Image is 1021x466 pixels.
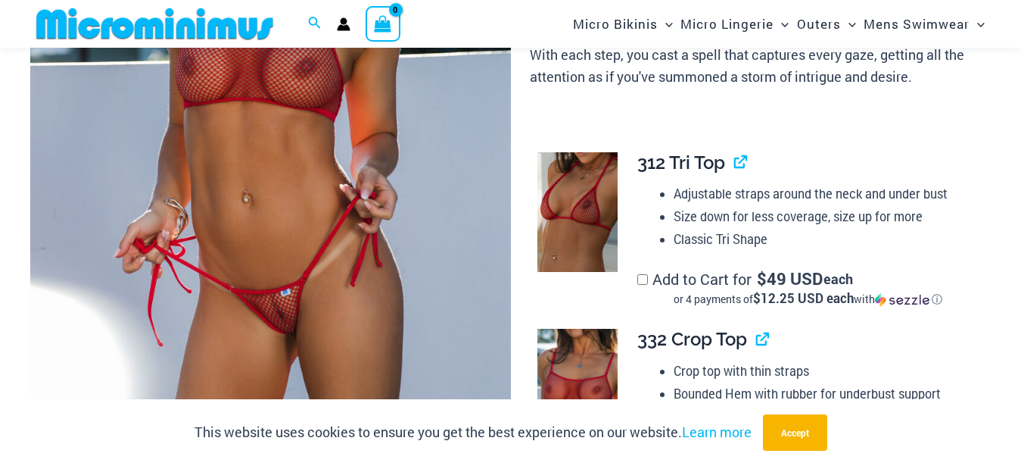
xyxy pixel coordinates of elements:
[763,414,827,451] button: Accept
[774,5,789,43] span: Menu Toggle
[537,152,618,272] img: Summer Storm Red 312 Tri Top
[567,2,991,45] nav: Site Navigation
[658,5,673,43] span: Menu Toggle
[195,421,752,444] p: This website uses cookies to ensure you get the best experience on our website.
[308,14,322,34] a: Search icon link
[970,5,985,43] span: Menu Toggle
[637,269,979,307] label: Add to Cart for
[674,360,979,383] li: Crop top with thin straps
[637,274,648,285] input: Add to Cart for$49 USD eachor 4 payments of$12.25 USD eachwithSezzle Click to learn more about Se...
[823,271,853,286] span: each
[757,267,767,289] span: $
[753,289,854,307] span: $12.25 USD each
[674,205,979,228] li: Size down for less coverage, size up for more
[875,293,929,307] img: Sezzle
[793,5,860,43] a: OutersMenu ToggleMenu Toggle
[841,5,856,43] span: Menu Toggle
[637,292,979,307] div: or 4 payments of with
[366,6,400,41] a: View Shopping Cart, empty
[757,271,823,286] span: 49 USD
[682,423,752,441] a: Learn more
[674,383,979,405] li: Bounded Hem with rubber for underbust support
[573,5,658,43] span: Micro Bikinis
[337,17,350,31] a: Account icon link
[637,292,979,307] div: or 4 payments of$12.25 USD eachwithSezzle Click to learn more about Sezzle
[637,152,725,174] span: 312 Tri Top
[30,7,279,41] img: MM SHOP LOGO FLAT
[680,5,774,43] span: Micro Lingerie
[864,5,970,43] span: Mens Swimwear
[674,183,979,205] li: Adjustable straps around the neck and under bust
[569,5,677,43] a: Micro BikinisMenu ToggleMenu Toggle
[677,5,792,43] a: Micro LingerieMenu ToggleMenu Toggle
[637,328,747,350] span: 332 Crop Top
[860,5,988,43] a: Mens SwimwearMenu ToggleMenu Toggle
[797,5,841,43] span: Outers
[674,228,979,251] li: Classic Tri Shape
[537,329,618,449] img: Summer Storm Red 332 Crop Top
